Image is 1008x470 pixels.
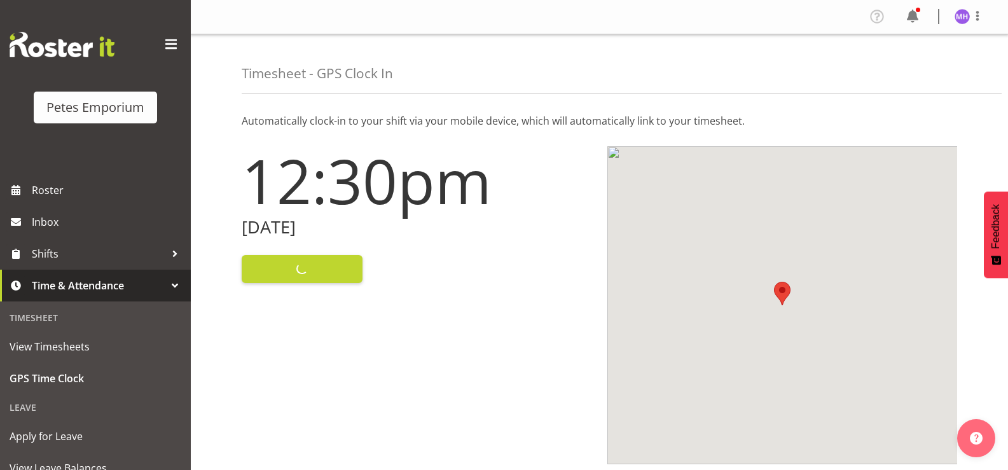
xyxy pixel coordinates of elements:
[10,369,181,388] span: GPS Time Clock
[242,113,957,128] p: Automatically clock-in to your shift via your mobile device, which will automatically link to you...
[984,191,1008,278] button: Feedback - Show survey
[242,146,592,215] h1: 12:30pm
[32,212,184,232] span: Inbox
[32,244,165,263] span: Shifts
[10,32,114,57] img: Rosterit website logo
[3,331,188,363] a: View Timesheets
[242,66,393,81] h4: Timesheet - GPS Clock In
[32,181,184,200] span: Roster
[10,427,181,446] span: Apply for Leave
[3,305,188,331] div: Timesheet
[955,9,970,24] img: mackenzie-halford4471.jpg
[3,363,188,394] a: GPS Time Clock
[242,218,592,237] h2: [DATE]
[32,276,165,295] span: Time & Attendance
[3,420,188,452] a: Apply for Leave
[3,394,188,420] div: Leave
[990,204,1002,249] span: Feedback
[46,98,144,117] div: Petes Emporium
[10,337,181,356] span: View Timesheets
[970,432,983,445] img: help-xxl-2.png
